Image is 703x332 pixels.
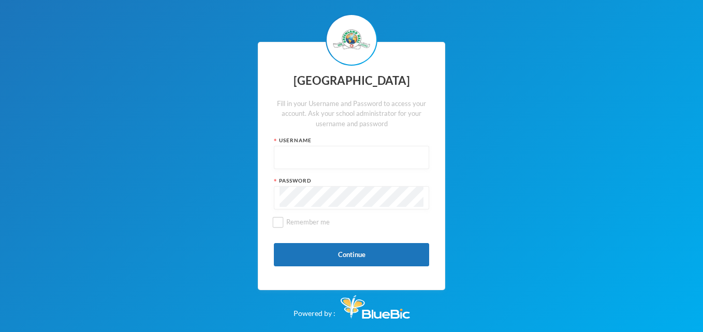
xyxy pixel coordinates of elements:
button: Continue [274,243,429,266]
span: Remember me [282,218,334,226]
div: Password [274,177,429,185]
div: [GEOGRAPHIC_DATA] [274,71,429,91]
div: Username [274,137,429,144]
div: Powered by : [294,290,410,319]
div: Fill in your Username and Password to access your account. Ask your school administrator for your... [274,99,429,129]
img: Bluebic [341,295,410,319]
